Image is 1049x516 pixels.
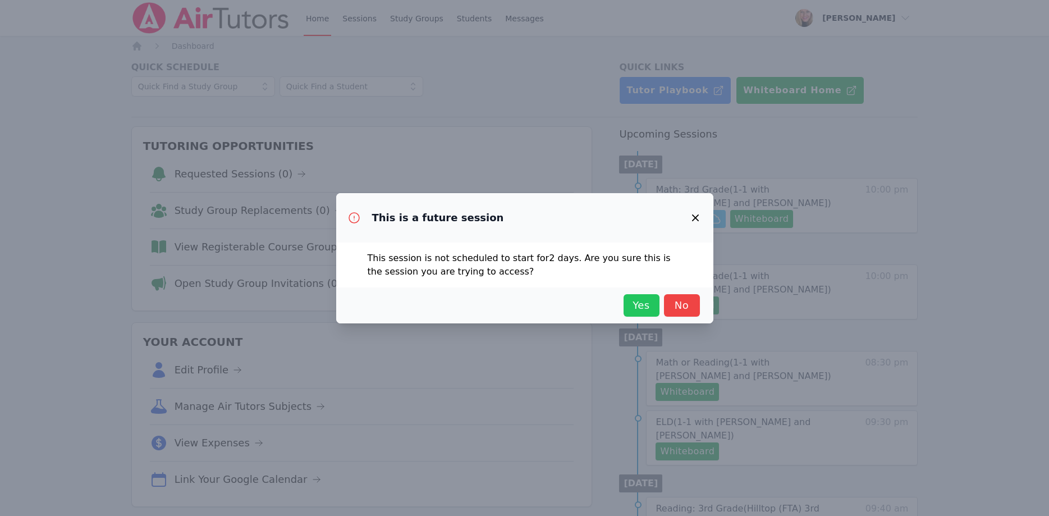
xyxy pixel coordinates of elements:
[670,298,694,313] span: No
[624,294,659,317] button: Yes
[368,252,682,278] p: This session is not scheduled to start for 2 days . Are you sure this is the session you are tryi...
[629,298,654,313] span: Yes
[372,211,504,225] h3: This is a future session
[664,294,700,317] button: No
